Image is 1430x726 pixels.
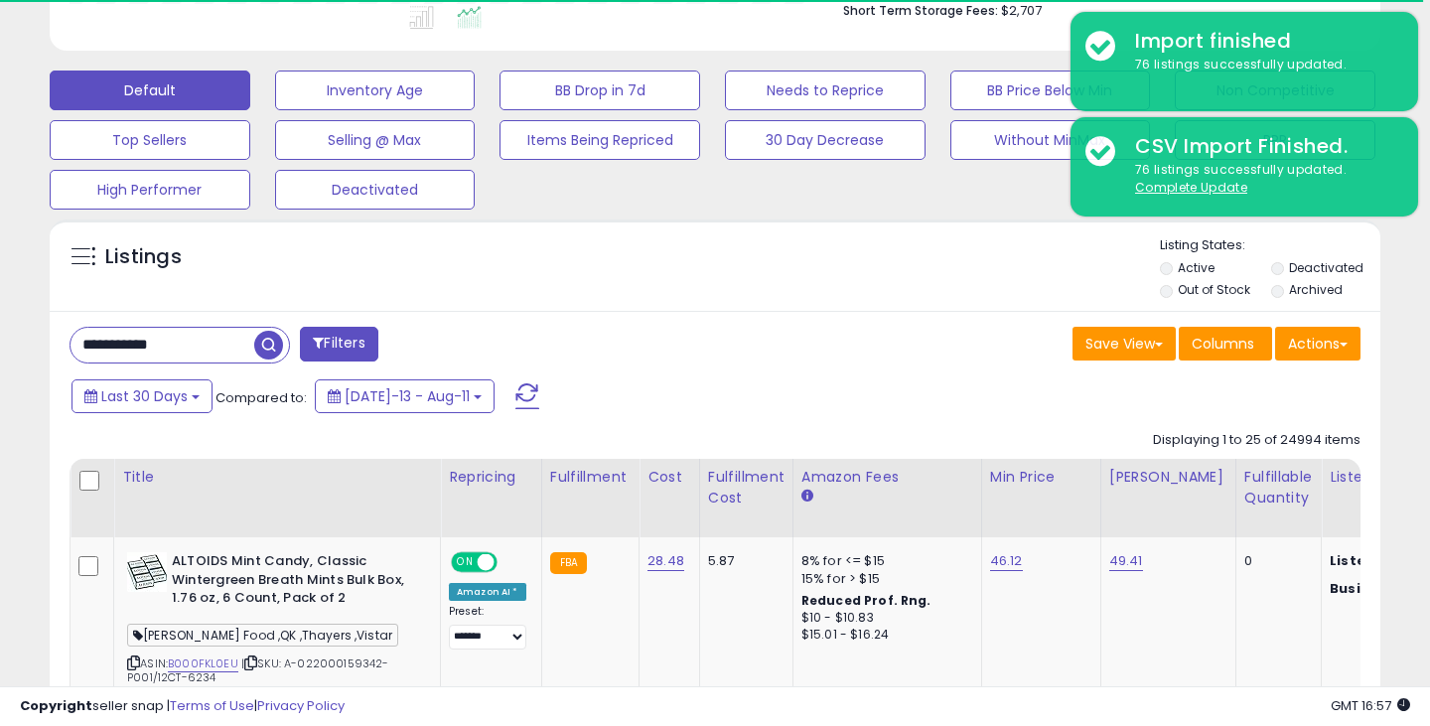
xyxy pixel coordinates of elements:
div: CSV Import Finished. [1120,132,1403,161]
button: Default [50,71,250,110]
button: High Performer [50,170,250,210]
button: Selling @ Max [275,120,476,160]
button: Items Being Repriced [500,120,700,160]
div: 76 listings successfully updated. [1120,161,1403,198]
div: seller snap | | [20,697,345,716]
strong: Copyright [20,696,92,715]
div: Import finished [1120,27,1403,56]
button: Needs to Reprice [725,71,926,110]
div: 76 listings successfully updated. [1120,56,1403,74]
button: 30 Day Decrease [725,120,926,160]
button: Top Sellers [50,120,250,160]
button: BB Price Below Min [950,71,1151,110]
u: Complete Update [1135,179,1247,196]
button: Deactivated [275,170,476,210]
button: Without MinMax [950,120,1151,160]
button: BB Drop in 7d [500,71,700,110]
button: Inventory Age [275,71,476,110]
